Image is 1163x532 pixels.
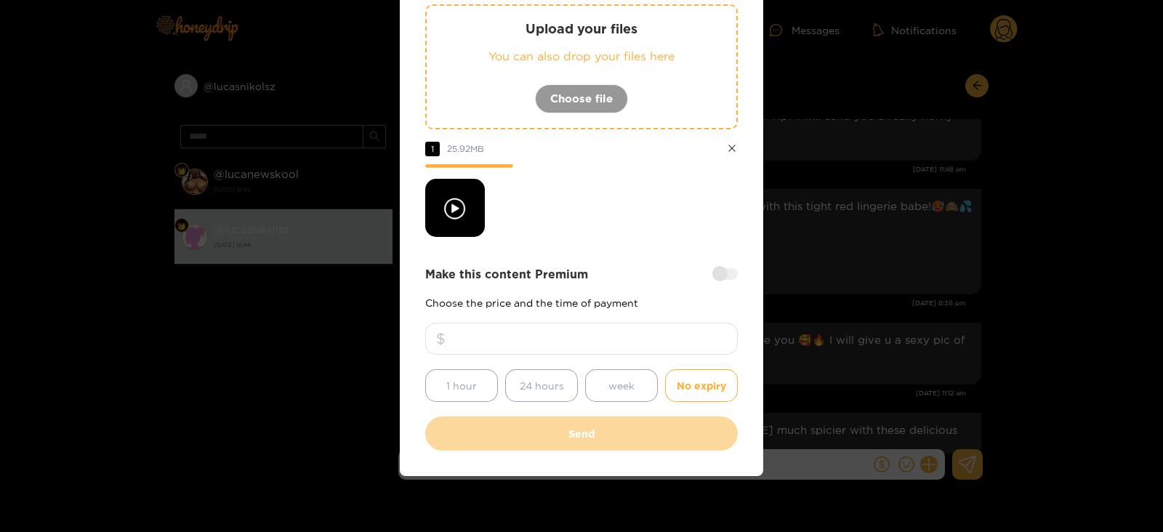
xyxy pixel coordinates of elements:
button: Choose file [535,84,628,113]
span: 1 hour [446,377,477,394]
strong: Make this content Premium [425,266,588,283]
p: Choose the price and the time of payment [425,297,738,308]
span: 24 hours [520,377,564,394]
button: week [585,369,658,402]
button: No expiry [665,369,738,402]
button: Send [425,416,738,451]
span: 25.92 MB [447,144,484,153]
span: No expiry [677,377,726,394]
button: 24 hours [505,369,578,402]
span: 1 [425,142,440,156]
span: week [608,377,635,394]
button: 1 hour [425,369,498,402]
p: You can also drop your files here [456,48,707,65]
p: Upload your files [456,20,707,37]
